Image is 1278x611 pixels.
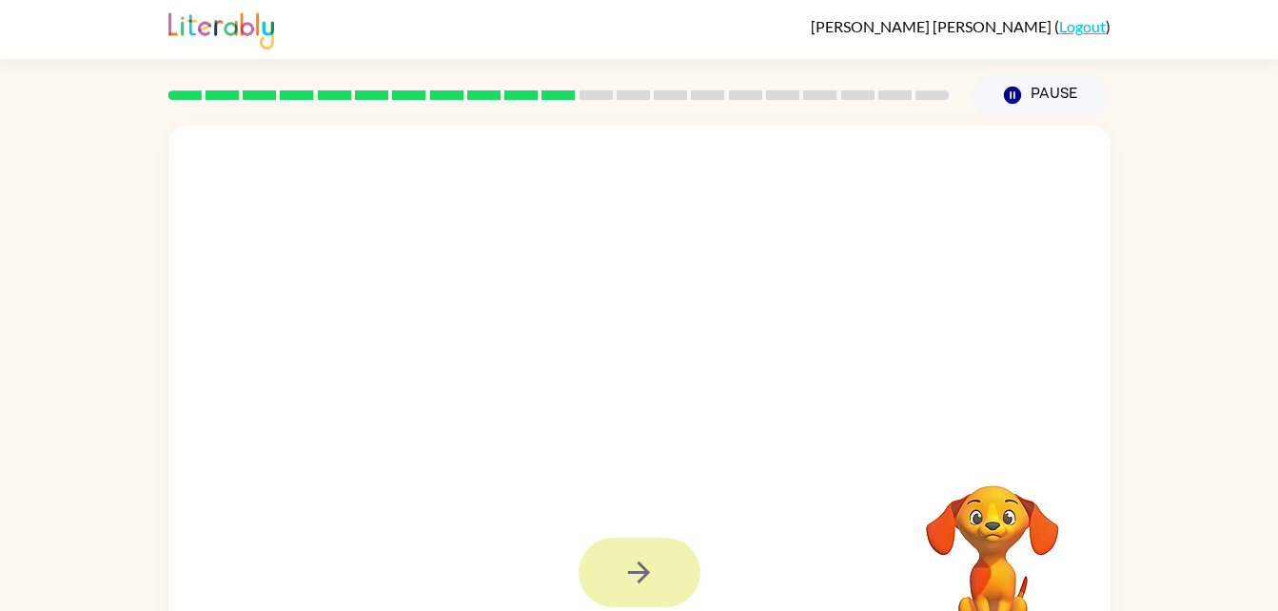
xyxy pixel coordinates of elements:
span: [PERSON_NAME] [PERSON_NAME] [811,17,1054,35]
img: Literably [168,8,274,49]
a: Logout [1059,17,1106,35]
button: Pause [973,73,1111,117]
div: ( ) [811,17,1111,35]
